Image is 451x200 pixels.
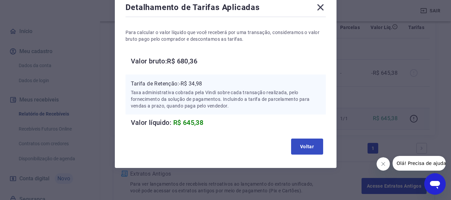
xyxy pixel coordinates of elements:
[4,5,56,10] span: Olá! Precisa de ajuda?
[291,139,323,155] button: Voltar
[131,117,326,128] h6: Valor líquido:
[424,173,446,195] iframe: Botão para abrir a janela de mensagens
[126,29,326,42] p: Para calcular o valor líquido que você receberá por uma transação, consideramos o valor bruto pag...
[131,89,320,109] p: Taxa administrativa cobrada pela Vindi sobre cada transação realizada, pelo fornecimento da soluç...
[377,157,390,171] iframe: Fechar mensagem
[126,2,326,15] div: Detalhamento de Tarifas Aplicadas
[173,119,204,127] span: R$ 645,38
[131,80,320,88] p: Tarifa de Retenção: -R$ 34,98
[393,156,446,171] iframe: Mensagem da empresa
[131,56,326,66] h6: Valor bruto: R$ 680,36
